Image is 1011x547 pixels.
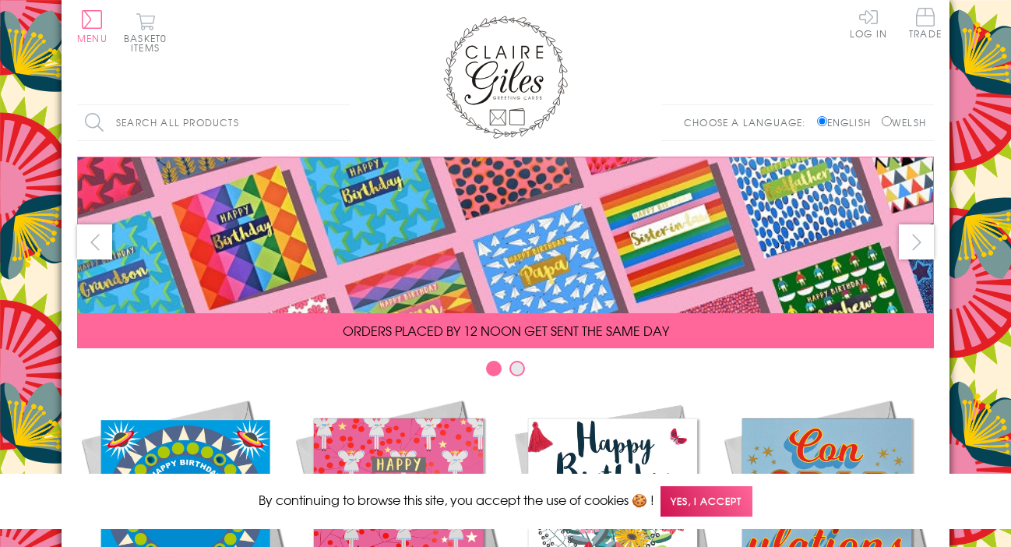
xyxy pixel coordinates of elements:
input: Welsh [882,116,892,126]
div: Carousel Pagination [77,360,934,384]
label: Welsh [882,115,926,129]
a: Trade [909,8,942,41]
span: Yes, I accept [660,486,752,517]
button: next [899,224,934,259]
input: Search [334,105,350,140]
label: English [817,115,879,129]
span: Menu [77,31,107,45]
button: Menu [77,10,107,43]
span: ORDERS PLACED BY 12 NOON GET SENT THE SAME DAY [343,321,669,340]
input: Search all products [77,105,350,140]
button: Carousel Page 1 (Current Slide) [486,361,502,376]
img: Claire Giles Greetings Cards [443,16,568,139]
button: prev [77,224,112,259]
span: Trade [909,8,942,38]
button: Carousel Page 2 [509,361,525,376]
button: Basket0 items [124,12,167,52]
input: English [817,116,827,126]
span: 0 items [131,31,167,55]
a: Log In [850,8,887,38]
p: Choose a language: [684,115,814,129]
